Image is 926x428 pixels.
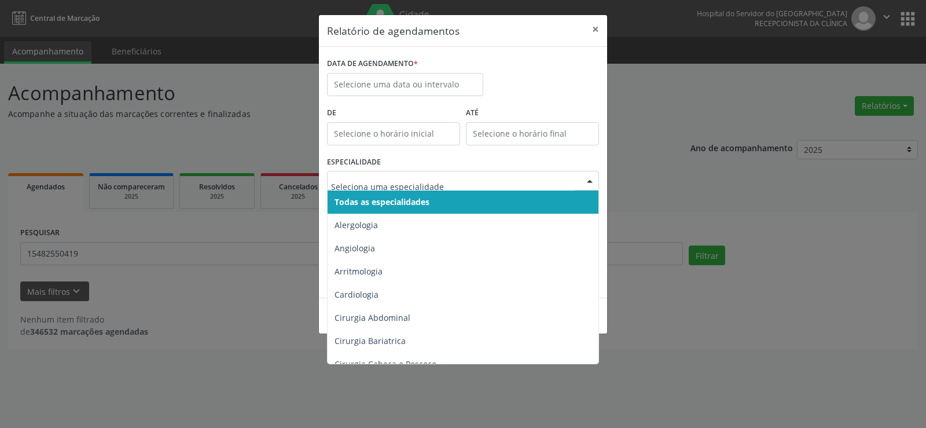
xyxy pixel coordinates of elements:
[335,289,379,300] span: Cardiologia
[327,23,460,38] h5: Relatório de agendamentos
[327,104,460,122] label: De
[466,122,599,145] input: Selecione o horário final
[327,153,381,171] label: ESPECIALIDADE
[327,122,460,145] input: Selecione o horário inicial
[584,15,607,43] button: Close
[335,196,429,207] span: Todas as especialidades
[335,359,436,370] span: Cirurgia Cabeça e Pescoço
[335,266,383,277] span: Arritmologia
[335,312,410,323] span: Cirurgia Abdominal
[335,335,406,346] span: Cirurgia Bariatrica
[335,243,375,254] span: Angiologia
[327,73,483,96] input: Selecione uma data ou intervalo
[327,55,418,73] label: DATA DE AGENDAMENTO
[331,175,575,198] input: Seleciona uma especialidade
[466,104,599,122] label: ATÉ
[335,220,378,231] span: Alergologia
